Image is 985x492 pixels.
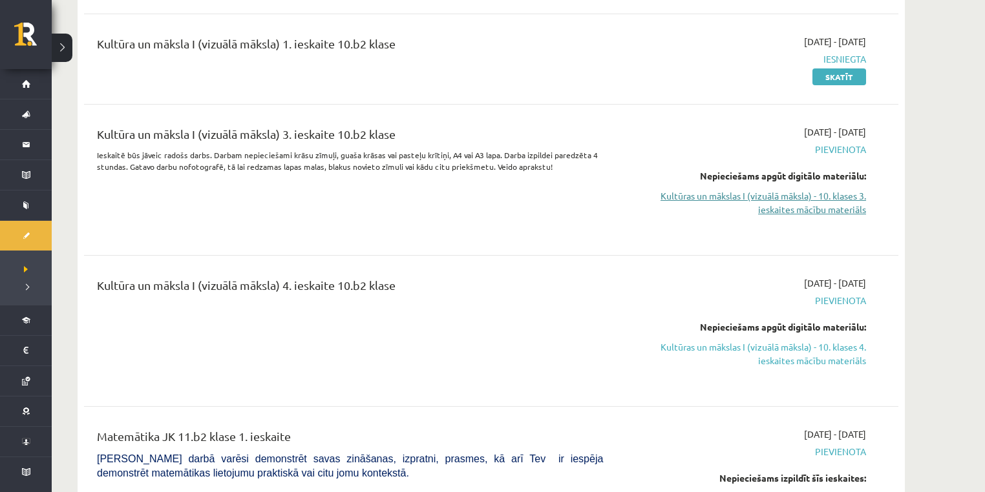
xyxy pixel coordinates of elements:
[622,189,866,216] a: Kultūras un mākslas I (vizuālā māksla) - 10. klases 3. ieskaites mācību materiāls
[97,35,603,59] div: Kultūra un māksla I (vizuālā māksla) 1. ieskaite 10.b2 klase
[622,169,866,183] div: Nepieciešams apgūt digitālo materiālu:
[804,125,866,139] span: [DATE] - [DATE]
[622,320,866,334] div: Nepieciešams apgūt digitālo materiālu:
[622,52,866,66] span: Iesniegta
[622,340,866,367] a: Kultūras un mākslas I (vizuālā māksla) - 10. klases 4. ieskaites mācību materiāls
[812,68,866,85] a: Skatīt
[97,149,603,172] p: Ieskaitē būs jāveic radošs darbs. Darbam nepieciešami krāsu zīmuļi, guaša krāsas vai pasteļu krīt...
[97,125,603,149] div: Kultūra un māksla I (vizuālā māksla) 3. ieskaite 10.b2 klase
[804,35,866,48] span: [DATE] - [DATE]
[97,427,603,451] div: Matemātika JK 11.b2 klase 1. ieskaite
[804,276,866,290] span: [DATE] - [DATE]
[97,453,603,478] span: [PERSON_NAME] darbā varēsi demonstrēt savas zināšanas, izpratni, prasmes, kā arī Tev ir iespēja d...
[622,471,866,485] div: Nepieciešams izpildīt šīs ieskaites:
[622,294,866,307] span: Pievienota
[622,445,866,458] span: Pievienota
[97,276,603,300] div: Kultūra un māksla I (vizuālā māksla) 4. ieskaite 10.b2 klase
[622,143,866,156] span: Pievienota
[14,23,52,55] a: Rīgas 1. Tālmācības vidusskola
[804,427,866,441] span: [DATE] - [DATE]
